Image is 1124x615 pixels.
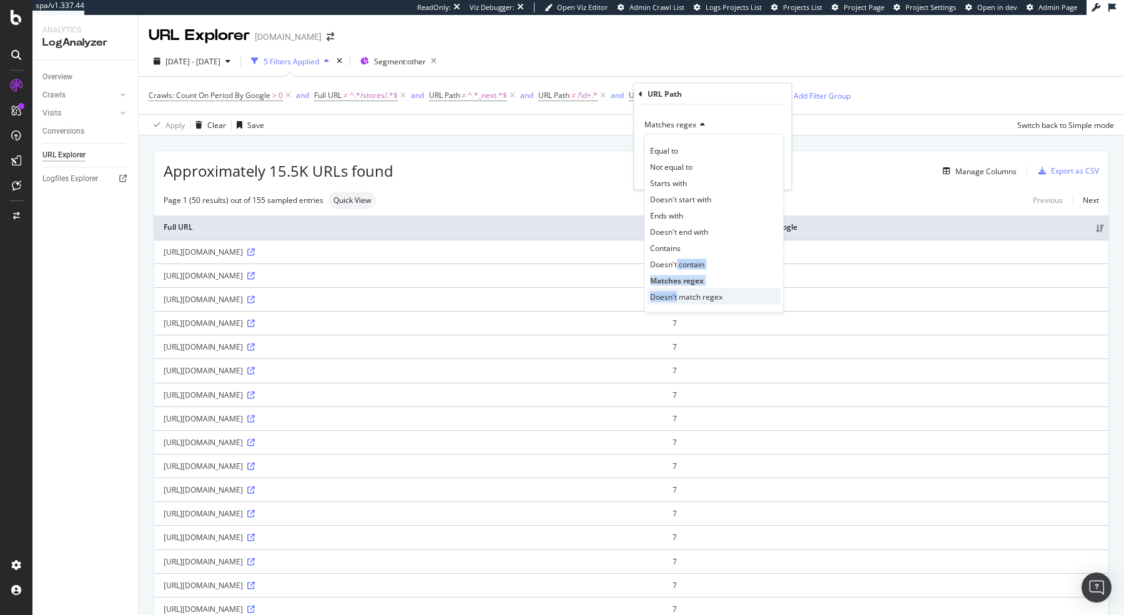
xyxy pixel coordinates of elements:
span: URL Path [538,90,569,101]
span: 0 [279,87,283,104]
div: [URL][DOMAIN_NAME] [164,365,654,376]
div: arrow-right-arrow-left [327,32,334,41]
div: and [411,90,424,101]
a: Logs Projects List [694,2,762,12]
div: [URL][DOMAIN_NAME] [164,437,654,448]
span: URL Path [429,90,460,101]
button: Save [232,115,264,135]
td: 7 [663,358,1108,382]
div: [URL][DOMAIN_NAME] [164,485,654,495]
span: ≠ [343,90,348,101]
div: Add Filter Group [794,91,850,101]
span: Doesn't contain [650,258,704,269]
a: Next [1073,191,1099,209]
button: Clear [190,115,226,135]
div: [URL][DOMAIN_NAME] [164,461,654,471]
a: URL Explorer [42,149,129,162]
div: 5 Filters Applied [264,56,319,67]
td: 9 [663,240,1108,263]
button: and [411,89,424,101]
div: Logfiles Explorer [42,172,98,185]
div: Crawls [42,89,66,102]
span: Doesn't start with [650,194,711,204]
div: [URL][DOMAIN_NAME] [164,342,654,352]
button: Segment:other [355,51,441,71]
span: Full URL [314,90,342,101]
a: Conversions [42,125,129,138]
button: Add Filter Group [777,88,850,103]
div: Conversions [42,125,84,138]
div: [URL][DOMAIN_NAME] [164,413,654,424]
span: Contains [650,242,681,253]
span: Project Page [844,2,884,12]
a: Project Settings [894,2,956,12]
button: Manage Columns [938,164,1017,179]
span: Admin Page [1038,2,1077,12]
div: URL Explorer [149,25,250,46]
div: Manage Columns [955,166,1017,177]
td: 7 [663,549,1108,573]
div: Clear [207,120,226,130]
div: Visits [42,107,61,120]
span: ≠ [462,90,466,101]
td: 7 [663,383,1108,406]
div: Analytics [42,25,128,36]
td: 7 [663,501,1108,525]
span: Doesn't match regex [650,291,722,302]
a: Visits [42,107,117,120]
td: 9 [663,263,1108,287]
td: 7 [663,406,1108,430]
span: /\d+.* [578,87,598,104]
span: Projects List [783,2,822,12]
span: ≠ [571,90,576,101]
button: [DATE] - [DATE] [149,51,235,71]
span: Open in dev [977,2,1017,12]
a: Overview [42,71,129,84]
button: and [296,89,309,101]
div: [URL][DOMAIN_NAME] [164,580,654,591]
a: Admin Crawl List [618,2,684,12]
td: 7 [663,525,1108,549]
button: Switch back to Simple mode [1012,115,1114,135]
span: Approximately 15.5K URLs found [164,160,393,182]
span: Project Settings [905,2,956,12]
div: Page 1 (50 results) out of 155 sampled entries [164,195,323,205]
a: Open in dev [965,2,1017,12]
span: Starts with [650,177,687,188]
span: [DATE] - [DATE] [165,56,220,67]
button: and [520,89,533,101]
div: [URL][DOMAIN_NAME] [164,318,654,328]
div: [URL][DOMAIN_NAME] [164,604,654,614]
div: Open Intercom Messenger [1082,573,1112,603]
th: Full URL: activate to sort column ascending [154,215,663,240]
div: LogAnalyzer [42,36,128,50]
span: URL Path [629,90,660,101]
span: ^.*/stores/.*$ [350,87,398,104]
th: Crawls: Count On Period By Google: activate to sort column ascending [663,215,1108,240]
div: Viz Debugger: [470,2,515,12]
span: Crawls: Count On Period By Google [149,90,270,101]
span: Admin Crawl List [629,2,684,12]
td: 7 [663,573,1108,597]
span: Segment: other [374,56,426,67]
span: ^.*_next.*$ [468,87,507,104]
span: > [272,90,277,101]
div: times [334,55,345,67]
a: Logfiles Explorer [42,172,129,185]
button: 5 Filters Applied [246,51,334,71]
a: Admin Page [1027,2,1077,12]
div: ReadOnly: [417,2,451,12]
div: [URL][DOMAIN_NAME] [164,270,654,281]
td: 7 [663,430,1108,454]
a: Open Viz Editor [545,2,608,12]
div: Apply [165,120,185,130]
div: Switch back to Simple mode [1017,120,1114,130]
div: and [520,90,533,101]
div: URL Path [648,89,682,99]
button: Cancel [639,167,678,180]
div: and [296,90,309,101]
div: [URL][DOMAIN_NAME] [164,508,654,519]
span: Quick View [333,197,371,204]
span: Equal to [650,145,678,155]
button: Apply [149,115,185,135]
